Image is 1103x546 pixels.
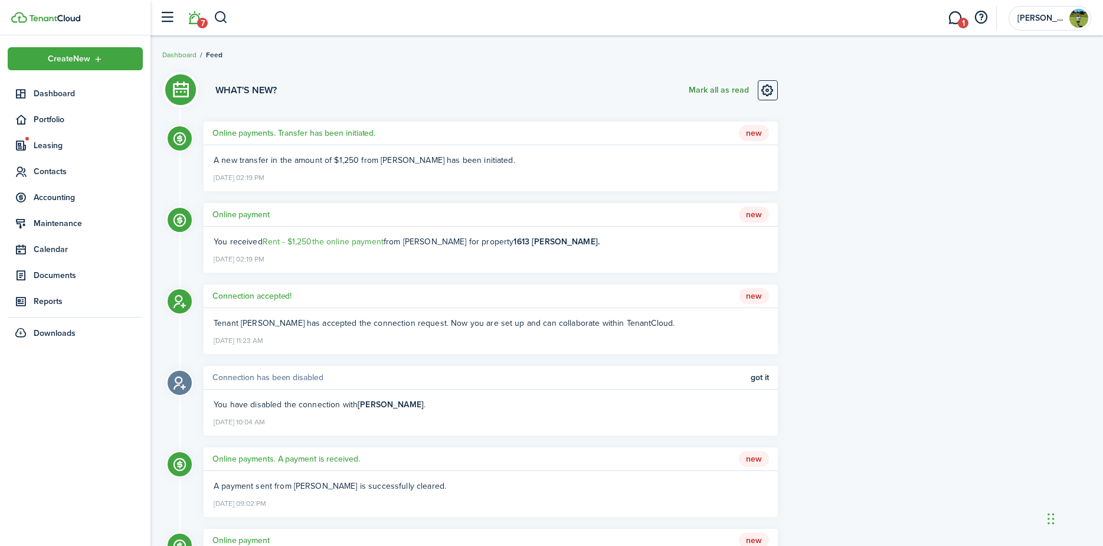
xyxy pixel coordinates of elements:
[263,236,384,248] a: Rent - $1,250the online payment
[212,290,292,302] h5: Connection accepted!
[958,18,968,28] span: 1
[212,127,375,139] h5: Online payments. Transfer has been initiated.
[739,288,769,305] span: New
[212,371,323,384] h5: Connection has been disabled
[29,15,80,22] img: TenantCloud
[34,269,143,282] span: Documents
[8,290,143,313] a: Reports
[48,55,90,63] span: Create New
[1044,489,1103,546] iframe: Chat Widget
[156,6,178,29] button: Open sidebar
[214,250,264,266] time: [DATE] 02:19 PM
[34,327,76,339] span: Downloads
[971,8,991,28] button: Open resource center
[212,208,270,221] h5: Online payment
[214,413,265,429] time: [DATE] 10:04 AM
[944,3,966,33] a: Messaging
[11,12,27,23] img: TenantCloud
[1048,501,1055,537] div: Drag
[689,80,749,100] button: Mark all as read
[214,495,266,510] time: [DATE] 09:02 PM
[215,83,277,97] h3: What's new?
[1017,14,1065,22] span: Greathouse Greathome
[8,82,143,105] a: Dashboard
[214,398,426,411] span: You have disabled the connection with .
[214,236,600,248] ng-component: You received from [PERSON_NAME] for property
[739,125,769,142] span: New
[212,453,360,465] h5: Online payments. A payment is received.
[34,243,143,256] span: Calendar
[1069,9,1088,28] img: Greathouse Greathome
[34,87,143,100] span: Dashboard
[214,317,675,329] span: Tenant [PERSON_NAME] has accepted the connection request. Now you are set up and can collaborate ...
[34,139,143,152] span: Leasing
[34,295,143,308] span: Reports
[162,50,197,60] a: Dashboard
[263,236,312,248] span: Rent - $1,250
[751,373,769,382] span: Got it
[214,154,515,166] span: A new transfer in the amount of $1,250 from [PERSON_NAME] has been initiated.
[739,207,769,223] span: New
[34,165,143,178] span: Contacts
[206,50,222,60] span: Feed
[513,236,600,248] b: 1613 [PERSON_NAME].
[214,169,264,184] time: [DATE] 02:19 PM
[34,191,143,204] span: Accounting
[358,398,424,411] b: [PERSON_NAME]
[214,8,228,28] button: Search
[739,451,769,467] span: New
[8,47,143,70] button: Open menu
[34,217,143,230] span: Maintenance
[214,332,263,347] time: [DATE] 11:23 AM
[34,113,143,126] span: Portfolio
[214,480,446,492] span: A payment sent from [PERSON_NAME] is successfully cleared.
